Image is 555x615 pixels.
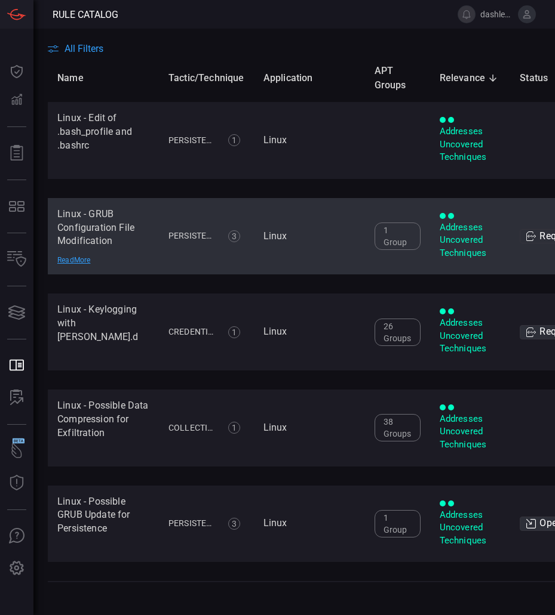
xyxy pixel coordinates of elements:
span: Relevance [440,71,501,85]
div: Persistence [168,230,216,242]
button: Cards [2,298,31,327]
div: Addresses Uncovered Techniques [440,413,501,451]
button: Reports [2,139,31,168]
div: 3 [228,518,240,530]
button: Wingman [2,437,31,465]
div: Addresses Uncovered Techniques [440,509,501,547]
span: Rule Catalog [53,9,118,20]
div: Persistence [168,134,216,147]
button: ALERT ANALYSIS [2,384,31,412]
div: Collection [168,422,216,434]
button: All Filters [48,43,103,54]
div: 3 [228,230,240,242]
div: 1 [228,134,240,146]
button: MITRE - Detection Posture [2,192,31,221]
td: Linux [254,198,365,275]
div: 1 [228,326,240,338]
span: All Filters [65,43,103,54]
button: Threat Intelligence [2,469,31,497]
div: Addresses Uncovered Techniques [440,317,501,355]
td: Linux - Possible Data Compression for Exfiltration [48,390,159,466]
td: Linux [254,102,365,179]
td: Linux - Keylogging with [PERSON_NAME].d [48,293,159,370]
div: Addresses Uncovered Techniques [440,125,501,163]
span: Application [263,71,329,85]
button: Rule Catalog [2,351,31,380]
span: dashley.[PERSON_NAME] [480,10,513,19]
span: Name [57,71,99,85]
th: APT Groups [365,54,430,102]
button: Dashboard [2,57,31,86]
td: Linux - GRUB Configuration File Modification [48,198,159,275]
td: Linux - Edit of .bash_profile and .bashrc [48,102,159,179]
div: 1 Group [375,510,421,537]
div: 26 Groups [375,319,421,346]
button: Ask Us A Question [2,522,31,551]
div: Read More [57,255,141,265]
div: 1 Group [375,222,421,250]
button: Inventory [2,245,31,274]
td: Linux [254,486,365,563]
div: 38 Groups [375,414,421,441]
div: Persistence [168,517,216,530]
div: Addresses Uncovered Techniques [440,221,501,259]
td: Linux [254,293,365,370]
div: 1 [228,422,240,434]
div: Credential Access [168,326,216,338]
button: Detections [2,86,31,115]
button: Preferences [2,554,31,583]
th: Tactic/Technique [159,54,254,102]
td: Linux [254,390,365,466]
td: Linux - Possible GRUB Update for Persistence [48,486,159,563]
